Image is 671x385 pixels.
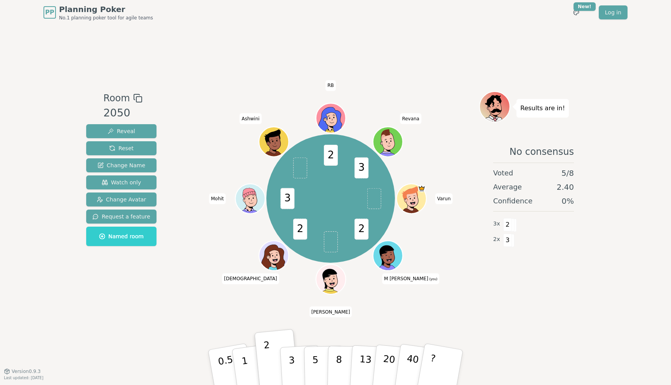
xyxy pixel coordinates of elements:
[92,213,150,220] span: Request a feature
[99,232,144,240] span: Named room
[209,193,226,204] span: Click to change your name
[574,2,596,11] div: New!
[509,146,574,158] span: No consensus
[309,306,352,317] span: Click to change your name
[493,182,522,192] span: Average
[59,4,153,15] span: Planning Poker
[325,80,336,91] span: Click to change your name
[4,368,41,375] button: Version0.9.3
[354,158,368,179] span: 3
[86,192,156,206] button: Change Avatar
[4,376,43,380] span: Last updated: [DATE]
[86,158,156,172] button: Change Name
[12,368,41,375] span: Version 0.9.3
[222,273,279,284] span: Click to change your name
[103,91,130,105] span: Room
[569,5,583,19] button: New!
[97,196,146,203] span: Change Avatar
[86,227,156,246] button: Named room
[59,15,153,21] span: No.1 planning poker tool for agile teams
[86,210,156,224] button: Request a feature
[493,196,532,206] span: Confidence
[97,161,145,169] span: Change Name
[86,175,156,189] button: Watch only
[400,113,421,124] span: Click to change your name
[108,127,135,135] span: Reveal
[520,103,565,114] p: Results are in!
[382,273,439,284] span: Click to change your name
[86,124,156,138] button: Reveal
[493,168,513,179] span: Voted
[435,193,453,204] span: Click to change your name
[240,113,261,124] span: Click to change your name
[280,188,294,209] span: 3
[561,196,574,206] span: 0 %
[324,145,338,166] span: 2
[86,141,156,155] button: Reset
[428,277,438,281] span: (you)
[293,219,307,240] span: 2
[43,4,153,21] a: PPPlanning PokerNo.1 planning poker tool for agile teams
[493,220,500,228] span: 3 x
[493,235,500,244] span: 2 x
[263,340,273,382] p: 2
[418,185,425,192] span: Varun is the host
[109,144,134,152] span: Reset
[561,168,574,179] span: 5 / 8
[599,5,628,19] a: Log in
[503,234,512,247] span: 3
[45,8,54,17] span: PP
[102,179,141,186] span: Watch only
[103,105,142,121] div: 2050
[354,219,368,240] span: 2
[374,241,402,269] button: Click to change your avatar
[503,218,512,231] span: 2
[556,182,574,192] span: 2.40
